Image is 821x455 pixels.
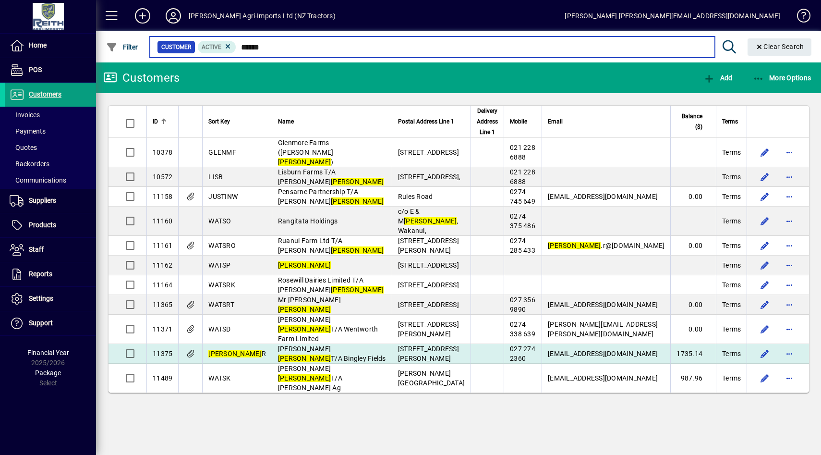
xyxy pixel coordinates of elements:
[670,315,716,344] td: 0.00
[757,277,772,293] button: Edit
[757,321,772,337] button: Edit
[701,69,735,86] button: Add
[208,116,230,127] span: Sort Key
[398,173,460,181] span: [STREET_ADDRESS],
[548,374,658,382] span: [EMAIL_ADDRESS][DOMAIN_NAME]
[548,320,658,338] span: [PERSON_NAME][EMAIL_ADDRESS][PERSON_NAME][DOMAIN_NAME]
[757,346,772,361] button: Edit
[782,238,797,253] button: More options
[565,8,780,24] div: [PERSON_NAME] [PERSON_NAME][EMAIL_ADDRESS][DOMAIN_NAME]
[782,258,797,273] button: More options
[161,42,191,52] span: Customer
[722,216,741,226] span: Terms
[510,212,535,230] span: 0274 375 486
[398,320,459,338] span: [STREET_ADDRESS][PERSON_NAME]
[722,241,741,250] span: Terms
[278,116,294,127] span: Name
[278,168,384,185] span: Lisburn Farms T/A [PERSON_NAME]
[278,306,331,313] em: [PERSON_NAME]
[748,38,812,56] button: Clear
[757,189,772,204] button: Edit
[722,349,741,358] span: Terms
[5,262,96,286] a: Reports
[278,325,331,333] em: [PERSON_NAME]
[278,374,331,382] em: [PERSON_NAME]
[10,176,66,184] span: Communications
[278,355,331,362] em: [PERSON_NAME]
[757,169,772,184] button: Edit
[278,316,378,343] span: [PERSON_NAME] T/A Wentworth Farm Limited
[782,297,797,312] button: More options
[208,350,266,357] span: R
[208,325,230,333] span: WATSD
[722,192,741,201] span: Terms
[5,156,96,172] a: Backorders
[153,193,172,200] span: 11158
[782,169,797,184] button: More options
[757,145,772,160] button: Edit
[153,116,172,127] div: ID
[278,158,331,166] em: [PERSON_NAME]
[757,238,772,253] button: Edit
[722,280,741,290] span: Terms
[208,193,238,200] span: JUSTINW
[29,41,47,49] span: Home
[278,217,338,225] span: Rangitata Holdings
[398,301,459,308] span: [STREET_ADDRESS]
[722,324,741,334] span: Terms
[5,287,96,311] a: Settings
[29,221,56,229] span: Products
[5,58,96,82] a: POS
[10,111,40,119] span: Invoices
[722,148,741,157] span: Terms
[548,242,664,249] span: .r@[DOMAIN_NAME]
[331,286,384,294] em: [PERSON_NAME]
[548,116,563,127] span: Email
[208,173,223,181] span: LISB
[278,276,384,294] span: Rosewill Dairies Limited T/A [PERSON_NAME]
[5,213,96,237] a: Products
[208,374,230,382] span: WATSK
[722,116,738,127] span: Terms
[753,74,811,82] span: More Options
[278,296,341,313] span: Mr [PERSON_NAME]
[782,346,797,361] button: More options
[722,373,741,383] span: Terms
[676,111,711,132] div: Balance ($)
[153,217,172,225] span: 11160
[29,295,53,302] span: Settings
[5,238,96,262] a: Staff
[103,70,180,86] div: Customers
[398,237,459,254] span: [STREET_ADDRESS][PERSON_NAME]
[757,370,772,386] button: Edit
[198,41,236,53] mat-chip: Activation Status: Active
[208,148,236,156] span: GLENMF
[10,127,46,135] span: Payments
[331,246,384,254] em: [PERSON_NAME]
[5,172,96,188] a: Communications
[278,188,384,205] span: Pensarne Partnership T/A [PERSON_NAME]
[278,116,386,127] div: Name
[510,116,527,127] span: Mobile
[548,301,658,308] span: [EMAIL_ADDRESS][DOMAIN_NAME]
[29,319,53,327] span: Support
[676,111,702,132] span: Balance ($)
[398,261,459,269] span: [STREET_ADDRESS]
[782,277,797,293] button: More options
[29,197,56,204] span: Suppliers
[782,213,797,229] button: More options
[208,217,231,225] span: WATSO
[29,90,61,98] span: Customers
[398,281,459,289] span: [STREET_ADDRESS]
[703,74,732,82] span: Add
[722,300,741,309] span: Terms
[670,295,716,315] td: 0.00
[153,116,158,127] span: ID
[398,345,459,362] span: [STREET_ADDRESS][PERSON_NAME]
[331,197,384,205] em: [PERSON_NAME]
[153,242,172,249] span: 11161
[510,320,535,338] span: 0274 338 639
[208,242,236,249] span: WATSRO
[153,374,172,382] span: 11489
[10,144,37,151] span: Quotes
